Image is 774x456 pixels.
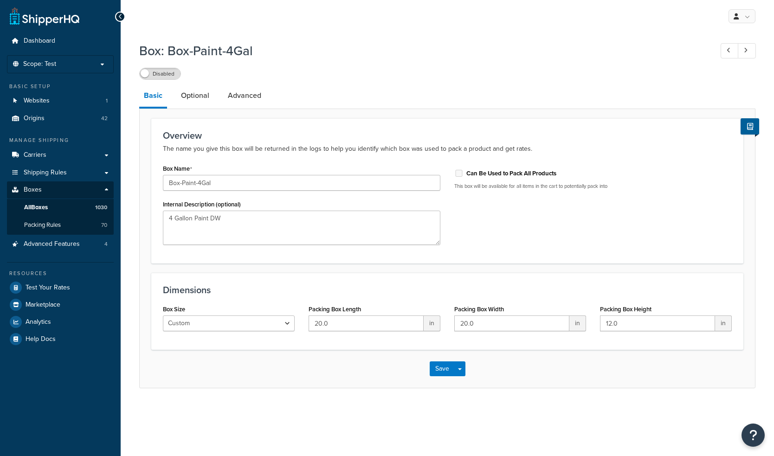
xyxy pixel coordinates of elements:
a: Advanced [223,84,266,107]
div: Resources [7,270,114,277]
span: 70 [101,221,107,229]
a: Origins42 [7,110,114,127]
a: Next Record [738,43,756,58]
span: Packing Rules [24,221,61,229]
a: Packing Rules70 [7,217,114,234]
span: 1 [106,97,108,105]
label: Disabled [140,68,181,79]
div: Manage Shipping [7,136,114,144]
span: in [569,315,586,331]
a: AllBoxes1030 [7,199,114,216]
span: Shipping Rules [24,169,67,177]
span: Marketplace [26,301,60,309]
span: Test Your Rates [26,284,70,292]
span: Advanced Features [24,240,80,248]
a: Test Your Rates [7,279,114,296]
label: Packing Box Length [309,306,361,313]
span: Carriers [24,151,46,159]
span: 42 [101,115,108,122]
span: in [715,315,732,331]
label: Can Be Used to Pack All Products [466,169,556,178]
p: The name you give this box will be returned in the logs to help you identify which box was used t... [163,143,732,154]
li: Boxes [7,181,114,234]
label: Packing Box Width [454,306,504,313]
li: Advanced Features [7,236,114,253]
a: Dashboard [7,32,114,50]
span: Boxes [24,186,42,194]
span: Help Docs [26,335,56,343]
a: Websites1 [7,92,114,109]
label: Internal Description (optional) [163,201,241,208]
span: Scope: Test [23,60,56,68]
h1: Box: Box-Paint-4Gal [139,42,703,60]
span: 4 [104,240,108,248]
label: Box Name [163,165,192,173]
a: Shipping Rules [7,164,114,181]
button: Open Resource Center [742,424,765,447]
a: Marketplace [7,296,114,313]
p: This box will be available for all items in the cart to potentially pack into [454,183,732,190]
span: 1030 [95,204,107,212]
textarea: 4 Gallon Paint DW [163,211,440,245]
a: Help Docs [7,331,114,347]
span: in [424,315,440,331]
label: Box Size [163,306,185,313]
li: Origins [7,110,114,127]
span: Websites [24,97,50,105]
a: Analytics [7,314,114,330]
div: Basic Setup [7,83,114,90]
a: Carriers [7,147,114,164]
h3: Overview [163,130,732,141]
button: Save [430,361,455,376]
label: Packing Box Height [600,306,651,313]
a: Previous Record [721,43,739,58]
a: Advanced Features4 [7,236,114,253]
a: Optional [176,84,214,107]
a: Basic [139,84,167,109]
span: Analytics [26,318,51,326]
a: Boxes [7,181,114,199]
span: All Boxes [24,204,48,212]
span: Dashboard [24,37,55,45]
button: Show Help Docs [741,118,759,135]
li: Websites [7,92,114,109]
li: Packing Rules [7,217,114,234]
input: This option can't be selected because the box is assigned to a dimensional rule [454,170,464,177]
h3: Dimensions [163,285,732,295]
span: Origins [24,115,45,122]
